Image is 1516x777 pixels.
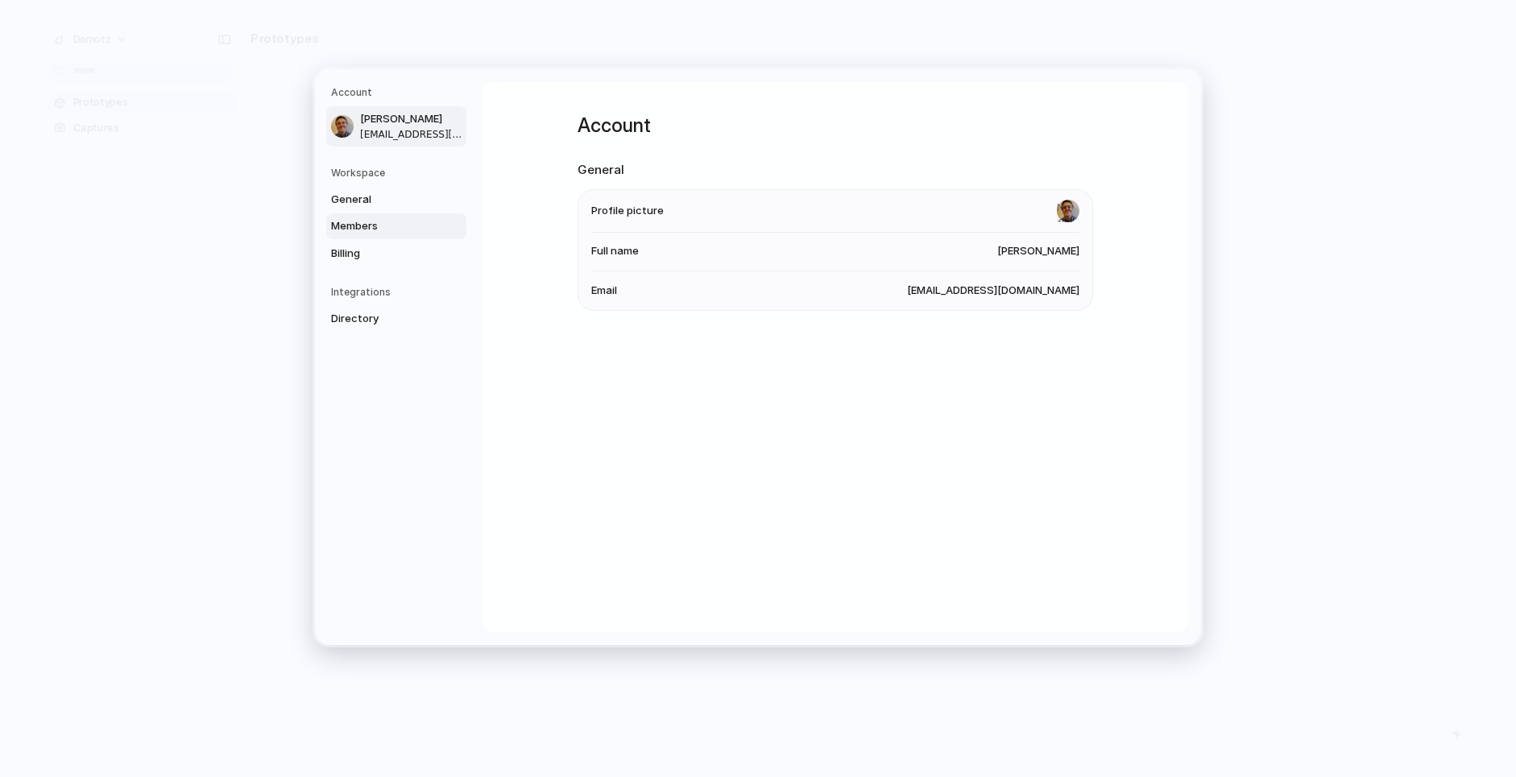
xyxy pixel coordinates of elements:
[907,283,1079,299] span: [EMAIL_ADDRESS][DOMAIN_NAME]
[591,283,617,299] span: Email
[578,161,1093,180] h2: General
[360,127,463,142] span: [EMAIL_ADDRESS][DOMAIN_NAME]
[331,285,466,300] h5: Integrations
[591,203,664,219] span: Profile picture
[326,213,466,239] a: Members
[326,106,466,147] a: [PERSON_NAME][EMAIL_ADDRESS][DOMAIN_NAME]
[591,244,639,260] span: Full name
[331,85,466,100] h5: Account
[331,218,434,234] span: Members
[326,241,466,267] a: Billing
[331,311,434,327] span: Directory
[326,306,466,332] a: Directory
[360,111,463,127] span: [PERSON_NAME]
[331,166,466,180] h5: Workspace
[331,192,434,208] span: General
[326,187,466,213] a: General
[331,246,434,262] span: Billing
[997,244,1079,260] span: [PERSON_NAME]
[578,111,1093,140] h1: Account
